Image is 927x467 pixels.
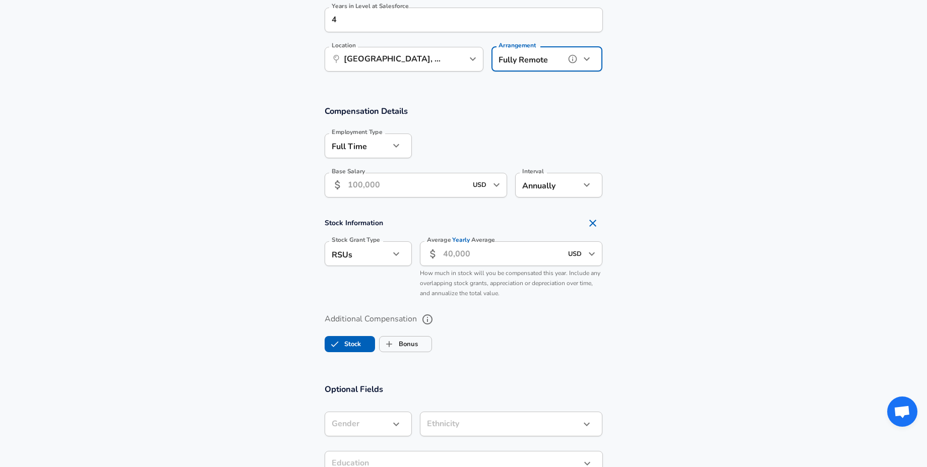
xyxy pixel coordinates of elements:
[452,236,470,244] span: Yearly
[887,396,917,427] div: Open chat
[325,8,581,32] input: 1
[522,168,544,174] label: Interval
[332,168,365,174] label: Base Salary
[419,311,436,328] button: help
[583,213,603,233] button: Remove Section
[325,335,344,354] span: Stock
[325,213,603,233] h4: Stock Information
[325,335,361,354] label: Stock
[565,51,580,66] button: help
[325,311,603,328] label: Additional Compensation
[565,246,585,261] input: USD
[470,177,490,193] input: USD
[348,173,467,197] input: 100,000
[380,335,399,354] span: Bonus
[466,52,480,66] button: Open
[379,336,432,352] button: BonusBonus
[491,47,566,72] div: Fully Remote
[427,237,495,243] label: Average Average
[332,237,380,243] label: Stock Grant Type
[585,247,599,261] button: Open
[332,3,409,9] label: Years in Level at Salesforce
[325,241,390,266] div: RSUs
[515,173,580,197] div: Annually
[499,42,536,48] label: Arrangement
[325,134,390,158] div: Full Time
[420,269,600,297] span: How much in stock will you be compensated this year. Include any overlapping stock grants, apprec...
[489,178,504,192] button: Open
[443,241,563,266] input: 40,000
[325,383,603,395] h3: Optional Fields
[325,336,375,352] button: StockStock
[325,105,603,117] h3: Compensation Details
[332,129,383,135] label: Employment Type
[332,42,355,48] label: Location
[380,335,418,354] label: Bonus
